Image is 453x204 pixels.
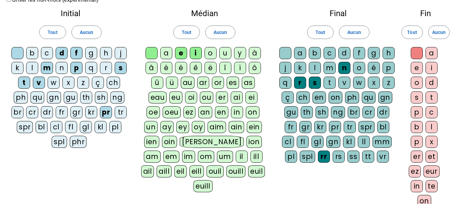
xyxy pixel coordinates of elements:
div: euil [248,165,265,177]
div: e [175,47,187,59]
div: oi [185,91,197,104]
div: ng [331,106,345,118]
div: fl [297,136,309,148]
div: kr [314,121,326,133]
div: am [144,151,161,163]
div: ein [247,121,262,133]
div: p [70,62,82,74]
div: a [426,47,438,59]
div: o [411,77,423,89]
div: ç [92,77,104,89]
div: spr [358,121,375,133]
button: Aucun [339,26,369,39]
div: fr [56,106,68,118]
div: eau [149,91,167,104]
div: o [353,62,365,74]
div: or [212,77,224,89]
div: gu [64,91,77,104]
div: ch [107,77,120,89]
div: q [279,77,291,89]
h2: Médian [141,9,268,17]
div: cl [282,136,294,148]
div: ey [176,121,189,133]
div: ez [409,165,421,177]
div: é [175,62,187,74]
div: n [338,62,350,74]
div: mm [373,136,392,148]
div: ç [282,91,294,104]
h2: Fin [409,9,442,17]
div: qu [31,91,44,104]
button: Tout [307,26,334,39]
div: i [426,62,438,74]
div: û [151,77,163,89]
div: tr [115,106,127,118]
div: gl [80,121,92,133]
div: z [383,77,395,89]
div: un [144,121,158,133]
div: ph [14,91,28,104]
div: er [216,91,228,104]
div: b [309,47,321,59]
div: o [205,47,217,59]
div: pl [285,151,297,163]
div: d [56,47,68,59]
button: Aucun [205,26,235,39]
div: w [48,77,60,89]
div: es [227,77,239,89]
div: rr [318,151,330,163]
div: oe [147,106,160,118]
div: im [182,151,195,163]
div: sh [95,91,108,104]
div: t [18,77,30,89]
div: l [26,62,38,74]
div: ch [296,91,310,104]
div: b [26,47,38,59]
div: spl [300,151,315,163]
div: gu [284,106,298,118]
div: ay [160,121,174,133]
div: p [411,136,423,148]
div: gn [378,91,392,104]
button: Tout [173,26,200,39]
div: um [217,151,233,163]
span: Aucun [432,28,446,36]
div: fr [285,121,297,133]
div: s [411,91,423,104]
div: a [160,47,172,59]
div: l [426,121,438,133]
div: bl [377,121,389,133]
button: Aucun [428,26,450,39]
div: w [353,77,365,89]
div: il [236,151,248,163]
div: k [294,62,306,74]
div: x [62,77,74,89]
div: x [426,136,438,148]
div: eur [423,165,440,177]
div: r [294,77,306,89]
div: à [249,47,261,59]
div: p [411,106,423,118]
div: h [383,47,395,59]
div: gl [312,136,324,148]
div: gn [326,136,340,148]
div: k [11,62,23,74]
div: fl [65,121,77,133]
div: on [246,106,260,118]
div: ail [141,165,154,177]
div: r [100,62,112,74]
div: pr [100,106,112,118]
div: j [115,47,127,59]
div: tt [362,151,374,163]
span: Tout [48,28,57,36]
div: t [324,77,336,89]
span: Tout [407,28,417,36]
div: x [368,77,380,89]
div: ng [110,91,124,104]
div: n [56,62,68,74]
div: f [353,47,365,59]
div: c [426,106,438,118]
div: â [146,62,158,74]
div: d [426,77,438,89]
div: in [411,180,423,192]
